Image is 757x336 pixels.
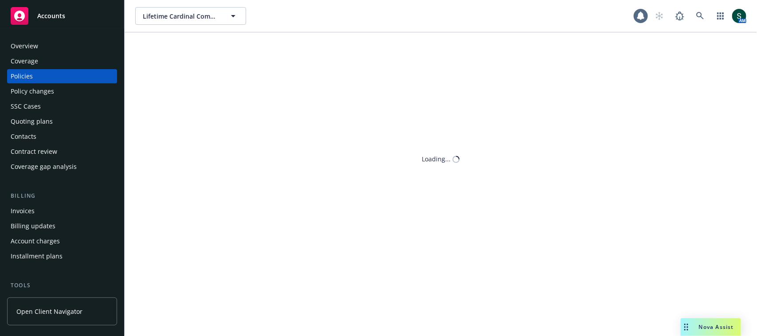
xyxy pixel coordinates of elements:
div: Policies [11,69,33,83]
div: SSC Cases [11,99,41,113]
a: SSC Cases [7,99,117,113]
a: Coverage [7,54,117,68]
a: Contract review [7,145,117,159]
span: Nova Assist [699,323,734,331]
a: Account charges [7,234,117,248]
a: Report a Bug [671,7,689,25]
div: Contract review [11,145,57,159]
a: Quoting plans [7,114,117,129]
div: Billing updates [11,219,55,233]
div: Tools [7,281,117,290]
div: Coverage gap analysis [11,160,77,174]
span: Open Client Navigator [16,307,82,316]
a: Search [691,7,709,25]
div: Overview [11,39,38,53]
span: Accounts [37,12,65,20]
div: Installment plans [11,249,63,263]
div: Invoices [11,204,35,218]
a: Installment plans [7,249,117,263]
div: Coverage [11,54,38,68]
a: Overview [7,39,117,53]
div: Loading... [422,155,451,164]
button: Lifetime Cardinal Community Fund [135,7,246,25]
a: Invoices [7,204,117,218]
div: Drag to move [681,318,692,336]
a: Policies [7,69,117,83]
div: Quoting plans [11,114,53,129]
a: Accounts [7,4,117,28]
a: Policy changes [7,84,117,98]
a: Billing updates [7,219,117,233]
div: Contacts [11,129,36,144]
button: Nova Assist [681,318,741,336]
img: photo [732,9,746,23]
span: Lifetime Cardinal Community Fund [143,12,220,21]
a: Start snowing [651,7,668,25]
div: Policy changes [11,84,54,98]
div: Account charges [11,234,60,248]
a: Coverage gap analysis [7,160,117,174]
div: Billing [7,191,117,200]
a: Switch app [712,7,730,25]
a: Contacts [7,129,117,144]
